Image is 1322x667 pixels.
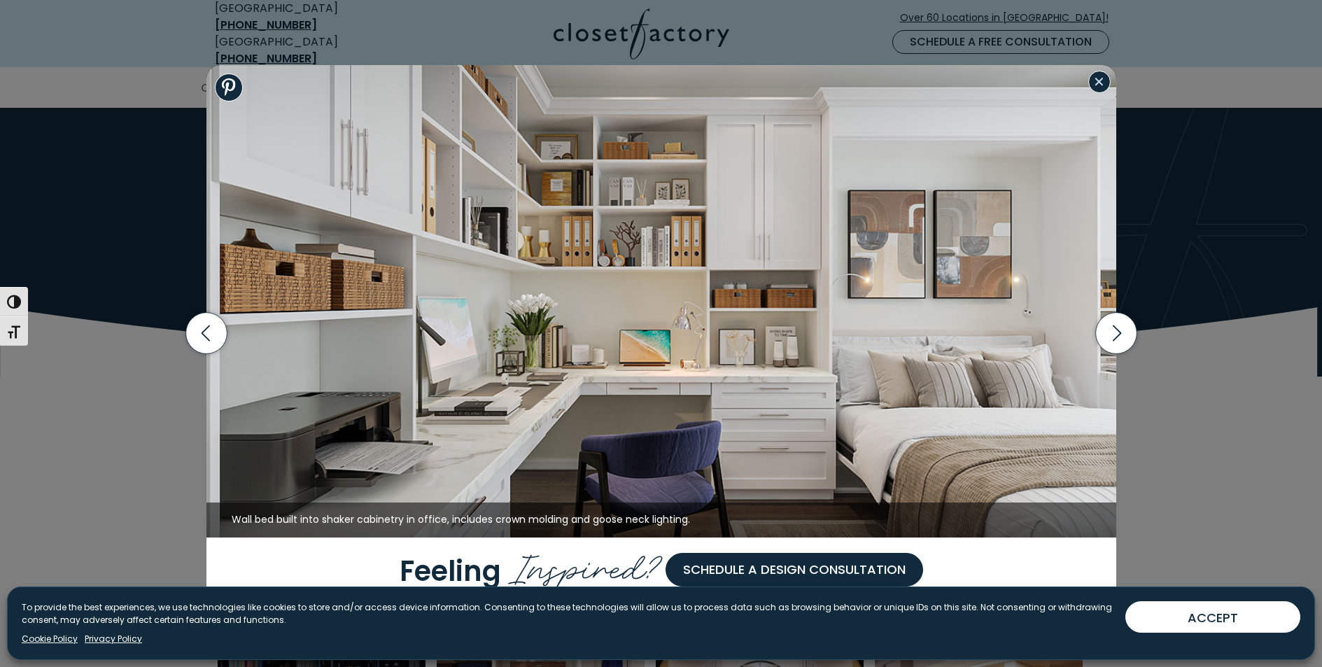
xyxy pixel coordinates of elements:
button: Close modal [1088,71,1111,93]
a: Privacy Policy [85,633,142,645]
span: Inspired? [508,537,666,593]
img: Wall bed built into shaker cabinetry in office, includes crown molding and goose neck lighting. [206,65,1116,538]
p: To provide the best experiences, we use technologies like cookies to store and/or access device i... [22,601,1114,626]
a: Share to Pinterest [215,73,243,101]
button: ACCEPT [1125,601,1300,633]
a: Cookie Policy [22,633,78,645]
span: Feeling [400,551,501,590]
a: Schedule a Design Consultation [666,553,923,587]
figcaption: Wall bed built into shaker cabinetry in office, includes crown molding and goose neck lighting. [206,503,1116,538]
